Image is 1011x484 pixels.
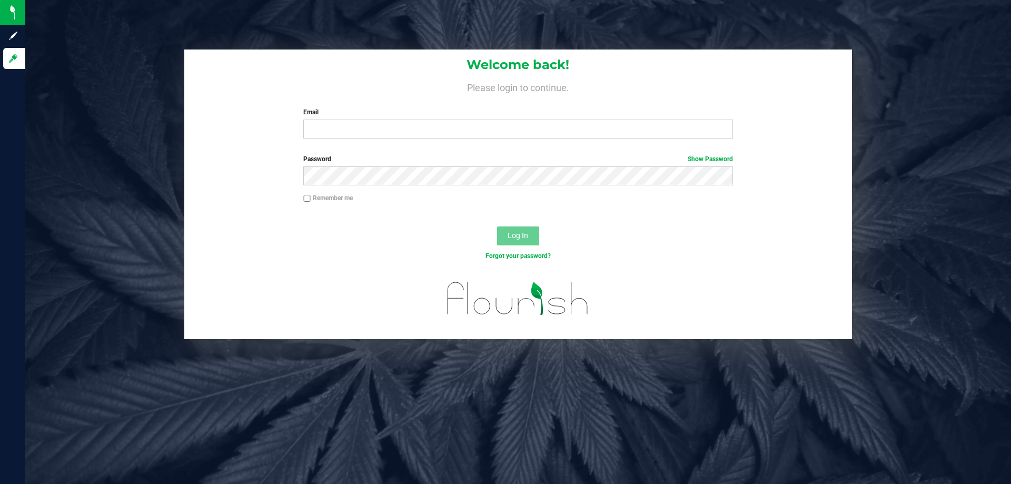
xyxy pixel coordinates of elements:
[434,272,601,325] img: flourish_logo.svg
[497,226,539,245] button: Log In
[508,231,528,240] span: Log In
[688,155,733,163] a: Show Password
[8,31,18,41] inline-svg: Sign up
[184,58,852,72] h1: Welcome back!
[303,195,311,202] input: Remember me
[303,193,353,203] label: Remember me
[303,155,331,163] span: Password
[303,107,732,117] label: Email
[485,252,551,260] a: Forgot your password?
[184,80,852,93] h4: Please login to continue.
[8,53,18,64] inline-svg: Log in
